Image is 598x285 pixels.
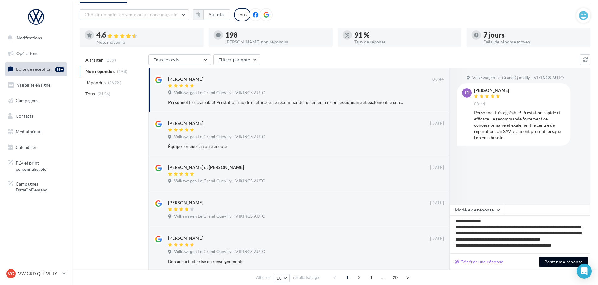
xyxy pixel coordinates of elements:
a: Campagnes [4,94,68,107]
span: Médiathèque [16,129,41,134]
span: Campagnes DataOnDemand [16,180,64,193]
div: 198 [225,32,327,38]
button: Au total [193,9,230,20]
span: 2 [354,272,364,282]
a: VG VW GRD QUEVILLY [5,268,67,280]
span: Tous [85,91,95,97]
span: 08:44 [474,101,486,107]
span: PLV et print personnalisable [16,159,64,172]
span: Visibilité en ligne [17,82,50,88]
a: Opérations [4,47,68,60]
button: Générer une réponse [452,258,506,266]
div: Note moyenne [96,40,198,44]
span: Volkswagen Le Grand Quevilly - VIKINGS AUTO [174,249,265,255]
div: [PERSON_NAME] non répondus [225,40,327,44]
span: (1928) [108,80,121,85]
a: Calendrier [4,141,68,154]
span: Volkswagen Le Grand Quevilly - VIKINGS AUTO [472,75,564,81]
button: Notifications [4,31,66,44]
span: Campagnes [16,98,38,103]
span: Contacts [16,113,33,119]
span: (2126) [97,91,111,96]
a: Contacts [4,109,68,123]
a: PLV et print personnalisable [4,156,68,175]
span: 3 [366,272,376,282]
div: [PERSON_NAME] [168,200,203,206]
a: Campagnes DataOnDemand [4,177,68,196]
div: Personnel très agréable! Prestation rapide et efficace. Je recommande fortement ce concessionnair... [474,109,565,141]
button: Choisir un point de vente ou un code magasin [80,9,189,20]
span: A traiter [85,57,103,63]
span: Boîte de réception [16,66,52,72]
span: (199) [106,58,116,63]
span: Volkswagen Le Grand Quevilly - VIKINGS AUTO [174,90,265,96]
div: 7 jours [483,32,585,38]
a: Visibilité en ligne [4,79,68,92]
div: Open Intercom Messenger [577,264,592,279]
span: ... [378,272,388,282]
div: [PERSON_NAME] [168,235,203,241]
span: Afficher [256,275,270,281]
div: Bon accueil et prise de renseignements [168,258,403,265]
button: Au total [203,9,230,20]
span: Choisir un point de vente ou un code magasin [85,12,178,17]
a: Médiathèque [4,125,68,138]
span: 1 [342,272,352,282]
span: Tous les avis [154,57,179,62]
span: Notifications [17,35,42,40]
div: [PERSON_NAME] [168,120,203,126]
div: 91 % [354,32,456,38]
span: [DATE] [430,165,444,170]
span: [DATE] [430,121,444,126]
span: Opérations [16,51,38,56]
span: JD [464,90,469,96]
div: [PERSON_NAME] et [PERSON_NAME] [168,164,244,170]
div: Tous [234,8,250,21]
div: Taux de réponse [354,40,456,44]
div: Délai de réponse moyen [483,40,585,44]
div: Personnel très agréable! Prestation rapide et efficace. Je recommande fortement ce concessionnair... [168,99,403,105]
span: Calendrier [16,145,37,150]
span: Volkswagen Le Grand Quevilly - VIKINGS AUTO [174,178,265,184]
span: Volkswagen Le Grand Quevilly - VIKINGS AUTO [174,134,265,140]
span: 10 [276,276,282,281]
span: Répondus [85,79,106,86]
span: résultats/page [293,275,319,281]
button: Modèle de réponse [450,205,504,215]
div: Équipe sérieuse à votre écoute [168,143,403,150]
div: 4.6 [96,32,198,39]
div: [PERSON_NAME] [168,76,203,82]
button: 10 [274,274,290,282]
span: [DATE] [430,200,444,206]
span: Volkswagen Le Grand Quevilly - VIKINGS AUTO [174,214,265,219]
a: Boîte de réception99+ [4,62,68,76]
div: [PERSON_NAME] [474,88,509,93]
div: 99+ [55,67,64,72]
span: 08:44 [432,77,444,82]
span: VG [8,271,14,277]
button: Poster ma réponse [539,257,588,267]
p: VW GRD QUEVILLY [18,271,60,277]
span: 20 [390,272,400,282]
button: Filtrer par note [213,54,260,65]
span: [DATE] [430,236,444,242]
button: Tous les avis [148,54,211,65]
